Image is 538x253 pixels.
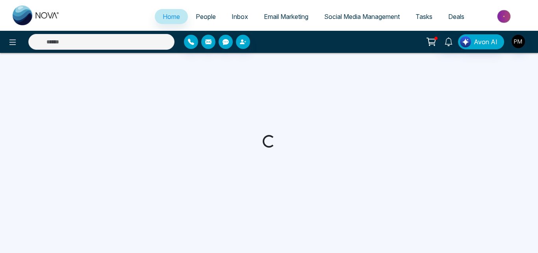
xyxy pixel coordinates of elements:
span: Inbox [232,13,248,21]
span: Deals [448,13,464,21]
img: User Avatar [512,35,525,48]
a: Deals [440,9,472,24]
span: Home [163,13,180,21]
span: People [196,13,216,21]
button: Avon AI [458,34,504,49]
a: Social Media Management [316,9,408,24]
img: Nova CRM Logo [13,6,60,25]
a: Inbox [224,9,256,24]
span: Tasks [416,13,432,21]
img: Lead Flow [460,36,471,47]
a: Email Marketing [256,9,316,24]
a: Tasks [408,9,440,24]
span: Avon AI [474,37,497,47]
a: People [188,9,224,24]
span: Social Media Management [324,13,400,21]
img: Market-place.gif [476,7,533,25]
span: Email Marketing [264,13,308,21]
a: Home [155,9,188,24]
